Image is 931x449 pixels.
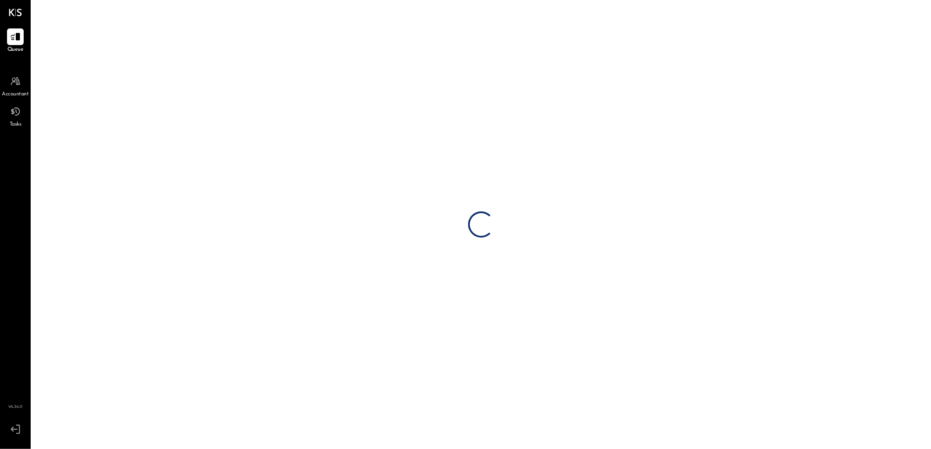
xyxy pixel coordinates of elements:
span: Tasks [10,121,21,129]
span: Queue [7,46,24,54]
span: Accountant [2,91,29,98]
a: Queue [0,28,30,54]
a: Accountant [0,73,30,98]
a: Tasks [0,103,30,129]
